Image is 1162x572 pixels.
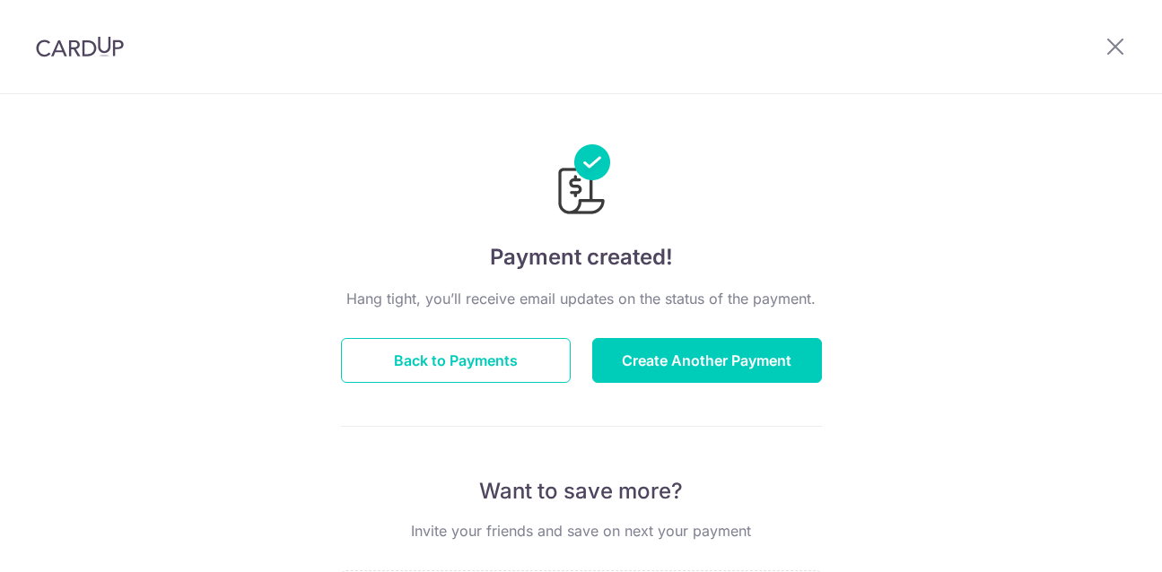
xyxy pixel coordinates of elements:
[553,144,610,220] img: Payments
[341,241,822,273] h4: Payment created!
[592,338,822,383] button: Create Another Payment
[341,477,822,506] p: Want to save more?
[341,520,822,542] p: Invite your friends and save on next your payment
[36,36,124,57] img: CardUp
[341,338,571,383] button: Back to Payments
[341,288,822,309] p: Hang tight, you’ll receive email updates on the status of the payment.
